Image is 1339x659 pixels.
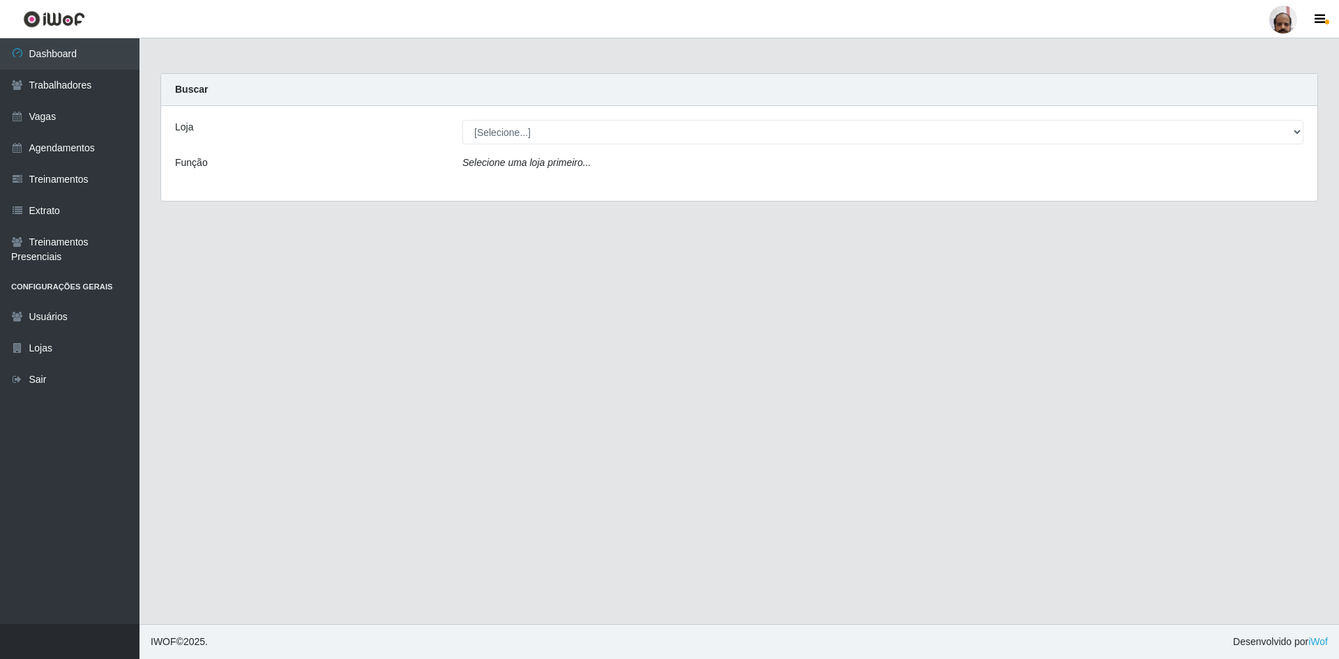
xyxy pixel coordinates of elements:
[462,157,591,168] i: Selecione uma loja primeiro...
[151,635,208,649] span: © 2025 .
[175,120,193,135] label: Loja
[1233,635,1328,649] span: Desenvolvido por
[151,636,176,647] span: IWOF
[1308,636,1328,647] a: iWof
[23,10,85,28] img: CoreUI Logo
[175,156,208,170] label: Função
[175,84,208,95] strong: Buscar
